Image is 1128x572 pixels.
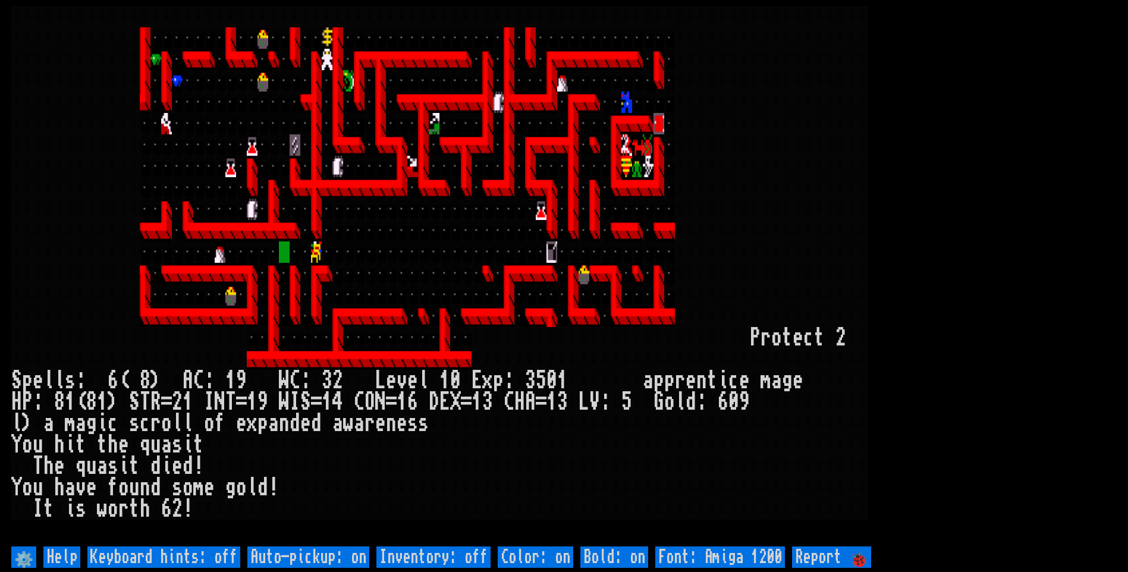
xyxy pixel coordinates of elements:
div: o [664,391,675,413]
div: w [97,498,108,520]
div: t [193,434,204,455]
div: i [161,455,172,477]
div: e [300,413,311,434]
div: t [129,455,140,477]
div: l [43,370,54,391]
div: a [43,413,54,434]
div: e [54,455,65,477]
div: i [65,498,76,520]
div: s [418,413,429,434]
div: s [76,498,86,520]
div: v [76,477,86,498]
div: A [183,370,193,391]
div: = [236,391,247,413]
div: = [311,391,322,413]
div: l [11,413,22,434]
div: o [183,477,193,498]
div: 1 [397,391,407,413]
div: O [365,391,375,413]
div: n [279,413,290,434]
div: d [311,413,322,434]
div: t [76,434,86,455]
div: = [536,391,546,413]
div: d [150,477,161,498]
div: l [183,413,193,434]
div: w [343,413,354,434]
div: H [514,391,525,413]
div: g [225,477,236,498]
div: i [118,455,129,477]
div: e [118,434,129,455]
div: G [653,391,664,413]
div: h [108,434,118,455]
div: ) [150,370,161,391]
div: p [493,370,504,391]
div: l [418,370,429,391]
div: : [204,370,215,391]
div: v [397,370,407,391]
div: 6 [718,391,728,413]
div: d [150,455,161,477]
div: u [33,477,43,498]
div: a [76,413,86,434]
div: 3 [557,391,568,413]
div: I [204,391,215,413]
div: D [429,391,439,413]
div: t [129,498,140,520]
div: : [696,391,707,413]
div: h [54,477,65,498]
div: A [525,391,536,413]
input: Bold: on [580,546,648,568]
div: T [140,391,150,413]
div: r [365,413,375,434]
div: a [161,434,172,455]
div: 3 [322,370,332,391]
div: 1 [247,391,257,413]
div: 9 [236,370,247,391]
div: t [707,370,718,391]
div: h [43,455,54,477]
div: : [504,370,514,391]
div: = [461,391,472,413]
div: 2 [172,391,183,413]
div: W [279,370,290,391]
div: h [140,498,150,520]
div: C [290,370,300,391]
div: C [193,370,204,391]
div: ! [183,498,193,520]
div: d [686,391,696,413]
div: 2 [332,370,343,391]
div: ( [118,370,129,391]
div: n [696,370,707,391]
input: Inventory: off [376,546,491,568]
div: H [11,391,22,413]
div: e [739,370,750,391]
div: e [386,370,397,391]
div: = [161,391,172,413]
div: e [204,477,215,498]
div: o [204,413,215,434]
div: c [728,370,739,391]
div: e [686,370,696,391]
div: u [33,434,43,455]
div: 6 [407,391,418,413]
div: ! [193,455,204,477]
div: 5 [536,370,546,391]
div: r [150,413,161,434]
div: r [761,327,771,348]
div: C [354,391,365,413]
div: W [279,391,290,413]
div: q [76,455,86,477]
div: 6 [161,498,172,520]
div: 9 [257,391,268,413]
input: Font: Amiga 1200 [655,546,785,568]
div: : [600,391,611,413]
input: Keyboard hints: off [87,546,240,568]
div: a [268,413,279,434]
div: l [675,391,686,413]
div: s [65,370,76,391]
div: p [22,370,33,391]
div: e [397,413,407,434]
div: l [247,477,257,498]
div: r [675,370,686,391]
